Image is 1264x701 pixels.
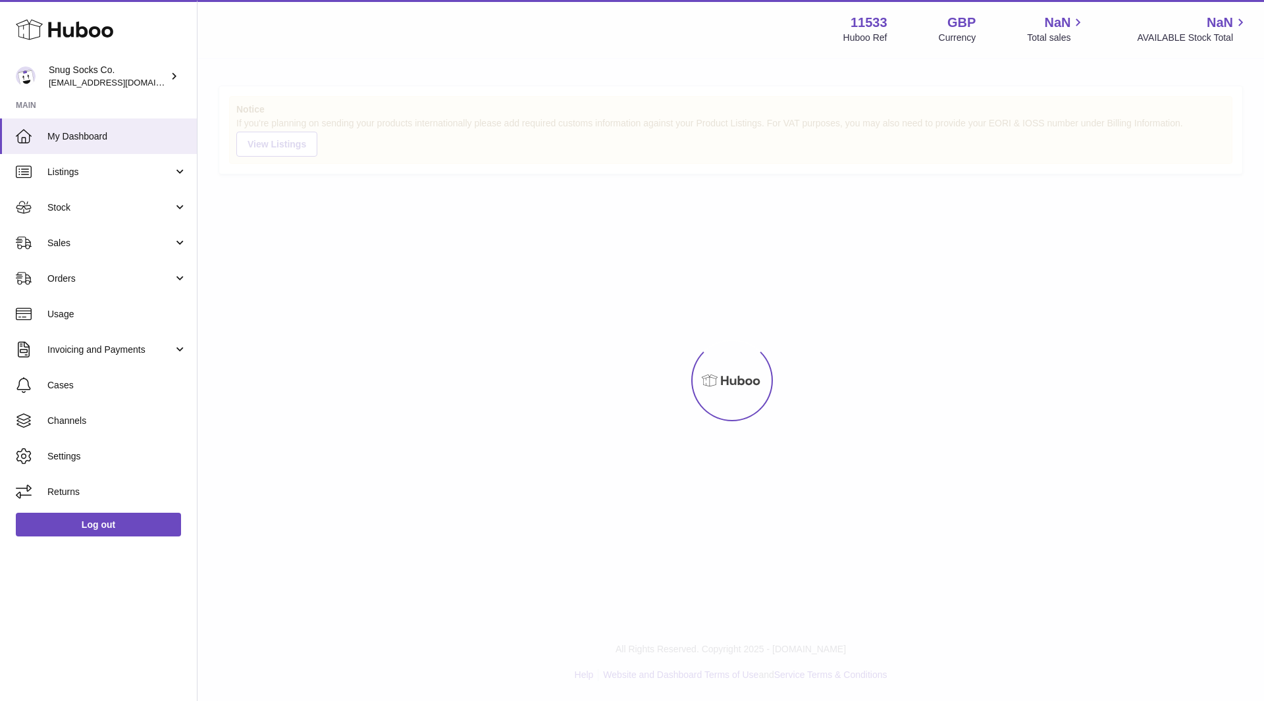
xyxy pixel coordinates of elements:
[49,77,194,88] span: [EMAIL_ADDRESS][DOMAIN_NAME]
[47,415,187,427] span: Channels
[1044,14,1070,32] span: NaN
[16,513,181,536] a: Log out
[1027,14,1086,44] a: NaN Total sales
[47,308,187,321] span: Usage
[16,66,36,86] img: info@snugsocks.co.uk
[47,130,187,143] span: My Dashboard
[47,486,187,498] span: Returns
[49,64,167,89] div: Snug Socks Co.
[1207,14,1233,32] span: NaN
[47,379,187,392] span: Cases
[47,344,173,356] span: Invoicing and Payments
[939,32,976,44] div: Currency
[1027,32,1086,44] span: Total sales
[47,166,173,178] span: Listings
[47,273,173,285] span: Orders
[851,14,887,32] strong: 11533
[47,201,173,214] span: Stock
[47,450,187,463] span: Settings
[1137,14,1248,44] a: NaN AVAILABLE Stock Total
[47,237,173,249] span: Sales
[947,14,976,32] strong: GBP
[1137,32,1248,44] span: AVAILABLE Stock Total
[843,32,887,44] div: Huboo Ref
